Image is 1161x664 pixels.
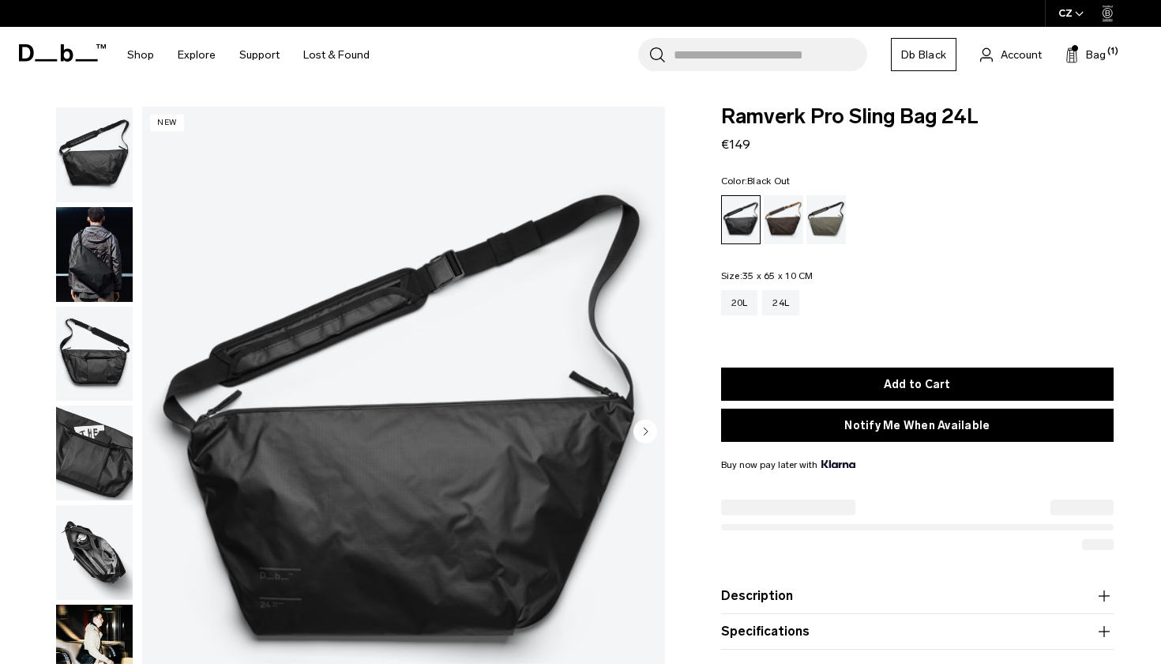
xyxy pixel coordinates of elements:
[721,195,761,244] a: Black Out
[178,27,216,83] a: Explore
[764,195,803,244] a: Espresso
[56,406,133,500] img: Ramverk Pro Sling Bag 24L Black Out
[762,290,799,315] a: 24L
[56,108,133,202] img: Ramverk Pro Sling Bag 24L Black Out
[721,137,750,152] span: €149
[747,175,790,187] span: Black Out
[721,622,1114,641] button: Specifications
[1001,47,1042,63] span: Account
[721,368,1114,401] button: Add to Cart
[721,107,1114,127] span: Ramverk Pro Sling Bag 24L
[721,176,791,186] legend: Color:
[56,307,133,402] img: Ramverk Pro Sling Bag 24L Black Out
[56,505,133,600] img: Ramverk Pro Sling Bag 24L Black Out
[891,38,956,71] a: Db Black
[721,587,1114,606] button: Description
[127,27,154,83] a: Shop
[55,107,133,203] button: Ramverk Pro Sling Bag 24L Black Out
[115,27,381,83] nav: Main Navigation
[980,45,1042,64] a: Account
[55,206,133,303] button: Ramverk Pro Sling Bag 24L Black Out
[821,460,855,468] img: {"height" => 20, "alt" => "Klarna"}
[55,504,133,601] button: Ramverk Pro Sling Bag 24L Black Out
[239,27,280,83] a: Support
[303,27,370,83] a: Lost & Found
[721,409,1114,442] button: Notify Me When Available
[742,270,813,281] span: 35 x 65 x 10 CM
[1107,45,1118,58] span: (1)
[806,195,846,244] a: Forest Green
[1065,45,1106,64] button: Bag (1)
[721,290,758,315] a: 20L
[55,405,133,501] button: Ramverk Pro Sling Bag 24L Black Out
[55,306,133,402] button: Ramverk Pro Sling Bag 24L Black Out
[1086,47,1106,63] span: Bag
[56,207,133,302] img: Ramverk Pro Sling Bag 24L Black Out
[721,458,855,472] span: Buy now pay later with
[721,271,813,281] legend: Size:
[150,115,184,131] p: New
